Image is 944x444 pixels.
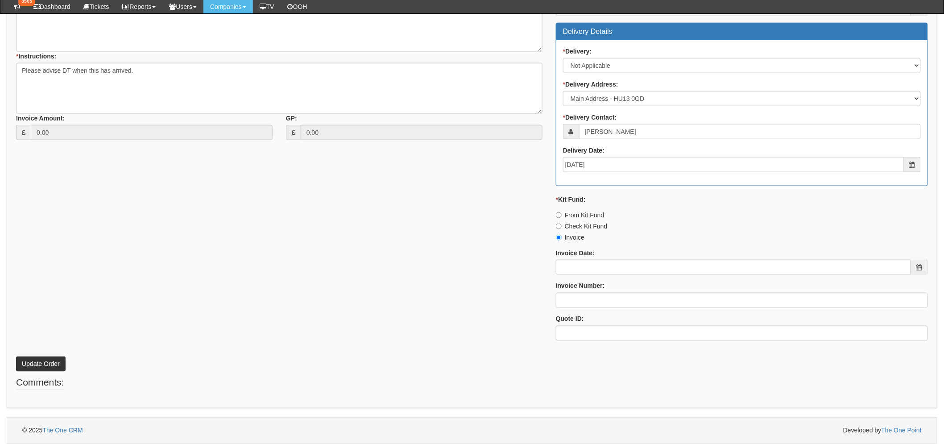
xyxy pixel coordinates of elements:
[16,114,65,123] label: Invoice Amount:
[556,224,562,229] input: Check Kit Fund
[16,52,56,61] label: Instructions:
[556,212,562,218] input: From Kit Fund
[16,376,64,390] legend: Comments:
[556,222,608,231] label: Check Kit Fund
[556,233,584,242] label: Invoice
[563,28,921,36] h3: Delivery Details
[556,235,562,241] input: Invoice
[563,47,592,56] label: Delivery:
[556,211,604,220] label: From Kit Fund
[556,282,605,290] label: Invoice Number:
[22,427,83,434] span: © 2025
[16,1,542,52] textarea: Replacement Uniform
[556,315,584,324] label: Quote ID:
[843,426,922,435] span: Developed by
[286,114,297,123] label: GP:
[882,427,922,434] a: The One Point
[563,80,618,89] label: Delivery Address:
[556,195,586,204] label: Kit Fund:
[563,113,617,122] label: Delivery Contact:
[563,146,604,155] label: Delivery Date:
[556,249,595,257] label: Invoice Date:
[42,427,83,434] a: The One CRM
[16,63,542,114] textarea: Please advise DT when this has arrived.
[16,357,66,372] button: Update Order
